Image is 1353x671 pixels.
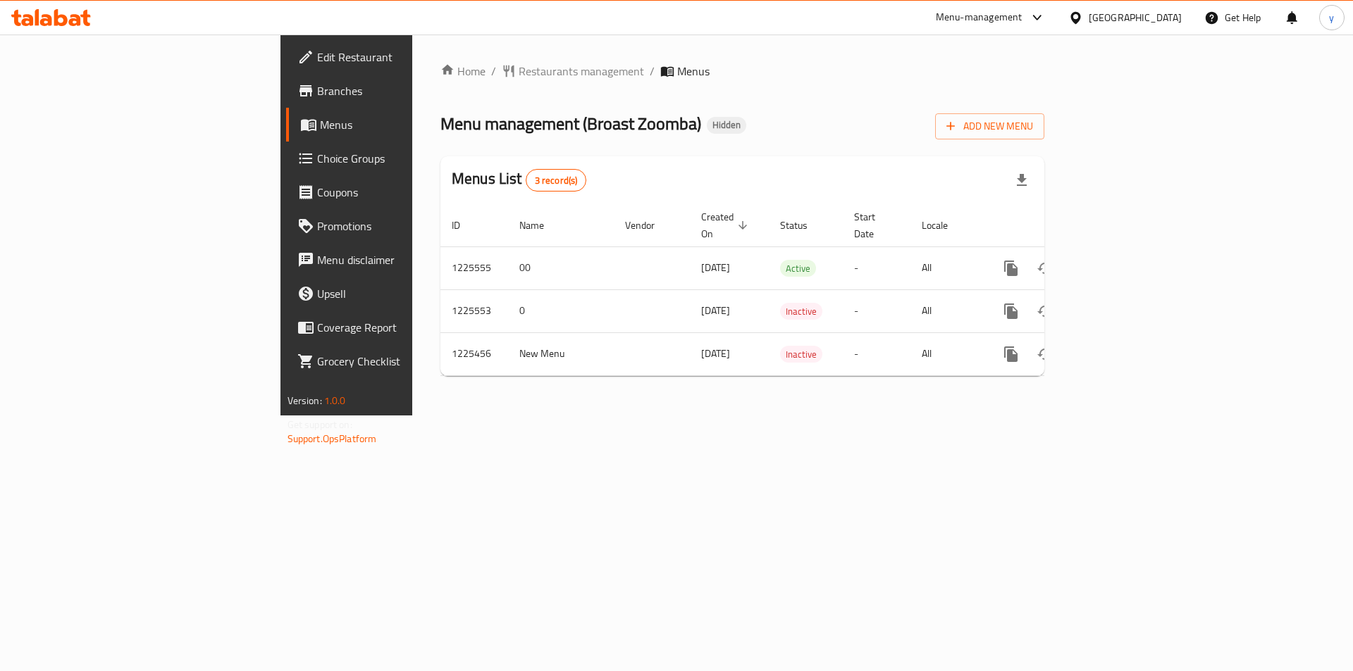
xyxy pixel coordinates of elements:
[843,246,910,289] td: -
[780,260,816,277] div: Active
[780,346,822,363] div: Inactive
[526,169,587,192] div: Total records count
[935,113,1044,139] button: Add New Menu
[1329,10,1334,25] span: y
[440,63,1044,80] nav: breadcrumb
[440,204,1141,376] table: enhanced table
[994,337,1028,371] button: more
[502,63,644,80] a: Restaurants management
[780,303,822,320] span: Inactive
[910,246,983,289] td: All
[650,63,655,80] li: /
[707,117,746,134] div: Hidden
[288,391,322,410] span: Version:
[508,332,614,375] td: New Menu
[286,311,507,344] a: Coverage Report
[286,344,507,378] a: Grocery Checklist
[317,49,495,65] span: Edit Restaurant
[519,63,644,80] span: Restaurants management
[317,285,495,302] span: Upsell
[922,217,966,234] span: Locale
[994,294,1028,328] button: more
[286,40,507,74] a: Edit Restaurant
[1005,163,1039,197] div: Export file
[994,251,1028,285] button: more
[288,429,377,448] a: Support.OpsPlatform
[317,319,495,336] span: Coverage Report
[983,204,1141,247] th: Actions
[701,344,730,363] span: [DATE]
[843,289,910,332] td: -
[317,184,495,201] span: Coupons
[519,217,562,234] span: Name
[701,301,730,320] span: [DATE]
[286,243,507,277] a: Menu disclaimer
[1089,10,1182,25] div: [GEOGRAPHIC_DATA]
[910,289,983,332] td: All
[526,174,586,187] span: 3 record(s)
[286,209,507,243] a: Promotions
[701,258,730,277] span: [DATE]
[910,332,983,375] td: All
[440,108,701,139] span: Menu management ( Broast Zoomba )
[317,150,495,167] span: Choice Groups
[286,74,507,108] a: Branches
[288,415,352,434] span: Get support on:
[946,118,1033,135] span: Add New Menu
[317,218,495,234] span: Promotions
[452,217,478,234] span: ID
[936,9,1023,26] div: Menu-management
[1028,251,1062,285] button: Change Status
[317,251,495,268] span: Menu disclaimer
[1028,337,1062,371] button: Change Status
[780,217,826,234] span: Status
[701,208,752,242] span: Created On
[780,261,816,277] span: Active
[317,353,495,370] span: Grocery Checklist
[508,246,614,289] td: 00
[320,116,495,133] span: Menus
[1028,294,1062,328] button: Change Status
[324,391,346,410] span: 1.0.0
[286,175,507,209] a: Coupons
[508,289,614,332] td: 0
[854,208,894,242] span: Start Date
[780,303,822,320] div: Inactive
[286,108,507,142] a: Menus
[677,63,710,80] span: Menus
[625,217,673,234] span: Vendor
[707,119,746,131] span: Hidden
[843,332,910,375] td: -
[452,168,586,192] h2: Menus List
[286,277,507,311] a: Upsell
[286,142,507,175] a: Choice Groups
[317,82,495,99] span: Branches
[780,346,822,363] span: Inactive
